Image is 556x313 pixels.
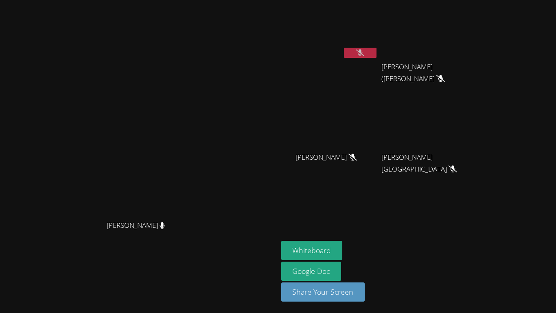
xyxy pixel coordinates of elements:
[107,220,165,231] span: [PERSON_NAME]
[296,152,357,163] span: [PERSON_NAME]
[281,282,365,302] button: Share Your Screen
[381,61,472,85] span: [PERSON_NAME] ([PERSON_NAME]
[281,241,343,260] button: Whiteboard
[281,262,341,281] a: Google Doc
[381,152,472,175] span: [PERSON_NAME][GEOGRAPHIC_DATA]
